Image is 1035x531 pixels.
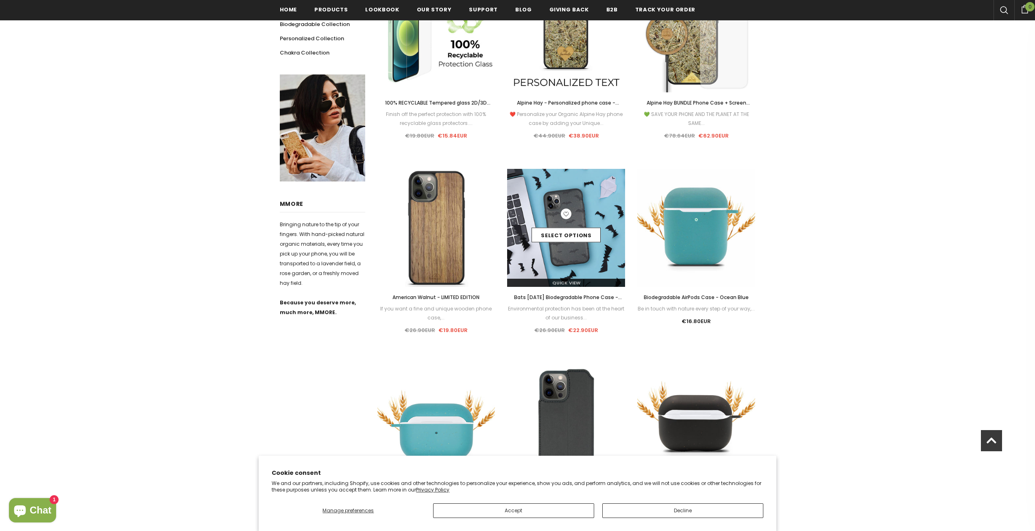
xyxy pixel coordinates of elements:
[272,503,425,518] button: Manage preferences
[1014,4,1035,13] a: 0
[637,293,755,302] a: Biodegradable AirPods Case - Ocean Blue
[322,507,374,514] span: Manage preferences
[1025,2,1035,11] span: 0
[280,35,344,42] span: Personalized Collection
[416,486,449,493] a: Privacy Policy
[507,279,625,287] a: Quick View
[377,293,495,302] a: American Walnut - LIMITED EDITION
[7,498,59,524] inbox-online-store-chat: Shopify online store chat
[272,480,763,493] p: We and our partners, including Shopify, use cookies and other technologies to personalize your ex...
[469,6,498,13] span: support
[647,99,750,115] span: Alpine Hay BUNDLE Phone Case + Screen Protector + Alpine Hay Wireless Charger
[507,304,625,322] div: Environmental protection has been at the heart of our business...
[280,200,304,208] span: MMORE
[606,6,618,13] span: B2B
[532,228,601,243] a: Select options
[385,99,490,115] span: 100% RECYCLABLE Tempered glass 2D/3D screen protector
[405,132,434,140] span: €19.80EUR
[280,31,344,46] a: Personalized Collection
[405,326,435,334] span: €26.90EUR
[568,326,598,334] span: €22.90EUR
[365,6,399,13] span: Lookbook
[433,503,594,518] button: Accept
[637,110,755,128] div: 💚 SAVE YOUR PHONE AND THE PLANET AT THE SAME...
[377,110,495,128] div: Finish off the perfect protection with 100% recyclable glass protectors....
[507,293,625,302] a: Bats [DATE] Biodegradable Phone Case - Black
[280,20,350,28] span: Biodegradable Collection
[517,99,619,115] span: Alpine Hay - Personalized phone case - Personalized gift
[280,17,350,31] a: Biodegradable Collection
[392,294,479,301] span: American Walnut - LIMITED EDITION
[438,132,467,140] span: €15.84EUR
[698,132,729,140] span: €62.90EUR
[552,280,580,286] span: Quick View
[280,49,329,57] span: Chakra Collection
[602,503,763,518] button: Decline
[280,220,365,288] p: Bringing nature to the tip of your fingers. With hand-picked natural organic materials, every tim...
[280,6,297,13] span: Home
[534,326,565,334] span: €26.90EUR
[507,110,625,128] div: ❤️ Personalize your Organic Alpine Hay phone case by adding your Unique...
[377,304,495,322] div: If you want a fine and unique wooden phone case,...
[314,6,348,13] span: Products
[514,294,622,310] span: Bats [DATE] Biodegradable Phone Case - Black
[549,6,589,13] span: Giving back
[272,469,763,477] h2: Cookie consent
[637,98,755,107] a: Alpine Hay BUNDLE Phone Case + Screen Protector + Alpine Hay Wireless Charger
[507,98,625,107] a: Alpine Hay - Personalized phone case - Personalized gift
[280,46,329,60] a: Chakra Collection
[534,132,565,140] span: €44.90EUR
[438,326,468,334] span: €19.80EUR
[417,6,452,13] span: Our Story
[507,169,625,287] img: Bats Halloween Biodegradable Phone Case - Black
[682,317,711,325] span: €16.80EUR
[637,304,755,313] div: Be in touch with nature every step of your way,...
[280,299,356,316] strong: Because you deserve more, much more, MMORE.
[377,98,495,107] a: 100% RECYCLABLE Tempered glass 2D/3D screen protector
[569,132,599,140] span: €38.90EUR
[635,6,695,13] span: Track your order
[515,6,532,13] span: Blog
[664,132,695,140] span: €78.64EUR
[644,294,749,301] span: Biodegradable AirPods Case - Ocean Blue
